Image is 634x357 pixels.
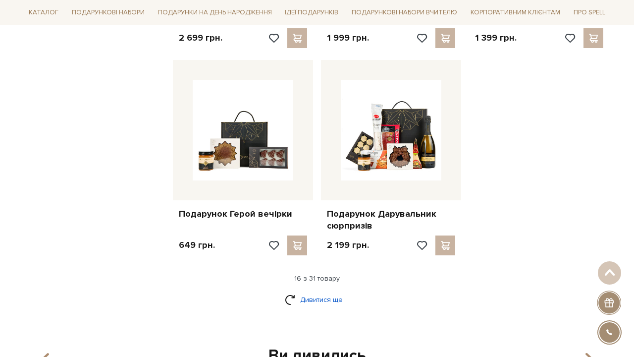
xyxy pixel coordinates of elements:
[154,5,276,20] a: Подарунки на День народження
[348,4,461,21] a: Подарункові набори Вчителю
[327,239,369,251] p: 2 199 грн.
[327,32,369,44] p: 1 999 грн.
[25,5,62,20] a: Каталог
[68,5,149,20] a: Подарункові набори
[327,208,455,232] a: Подарунок Дарувальник сюрпризів
[475,32,517,44] p: 1 399 грн.
[179,239,215,251] p: 649 грн.
[281,5,342,20] a: Ідеї подарунків
[285,291,349,308] a: Дивитися ще
[179,32,222,44] p: 2 699 грн.
[570,5,609,20] a: Про Spell
[467,5,564,20] a: Корпоративним клієнтам
[179,208,307,220] a: Подарунок Герой вечірки
[21,274,613,283] div: 16 з 31 товару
